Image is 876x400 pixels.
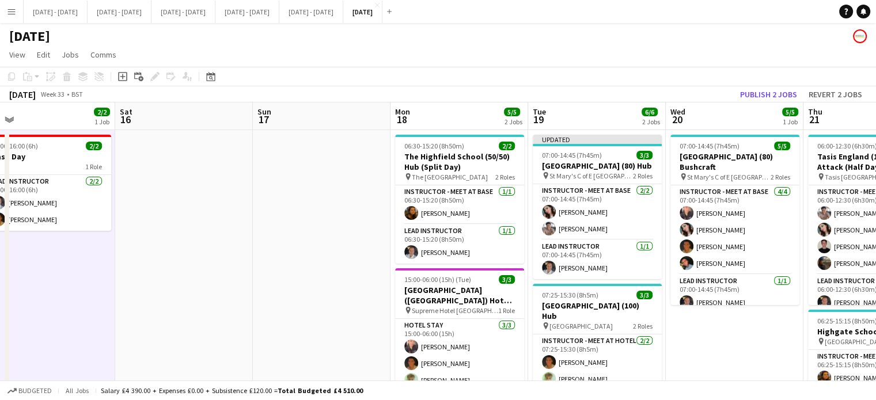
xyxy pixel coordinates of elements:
span: Edit [37,49,50,60]
span: Comms [90,49,116,60]
button: Budgeted [6,384,54,397]
app-user-avatar: Programmes & Operations [853,29,867,43]
h1: [DATE] [9,28,50,45]
button: [DATE] - [DATE] [24,1,88,23]
span: View [9,49,25,60]
span: Total Budgeted £4 510.00 [278,386,363,395]
a: Jobs [57,47,84,62]
span: All jobs [63,386,91,395]
a: View [5,47,30,62]
div: [DATE] [9,89,36,100]
span: Jobs [62,49,79,60]
button: [DATE] [343,1,382,23]
button: Revert 2 jobs [804,87,867,102]
div: BST [71,90,83,98]
button: [DATE] - [DATE] [215,1,279,23]
a: Comms [86,47,121,62]
button: [DATE] - [DATE] [88,1,151,23]
div: Salary £4 390.00 + Expenses £0.00 + Subsistence £120.00 = [101,386,363,395]
button: Publish 2 jobs [735,87,802,102]
button: [DATE] - [DATE] [279,1,343,23]
span: Budgeted [18,387,52,395]
span: Week 33 [38,90,67,98]
button: [DATE] - [DATE] [151,1,215,23]
a: Edit [32,47,55,62]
